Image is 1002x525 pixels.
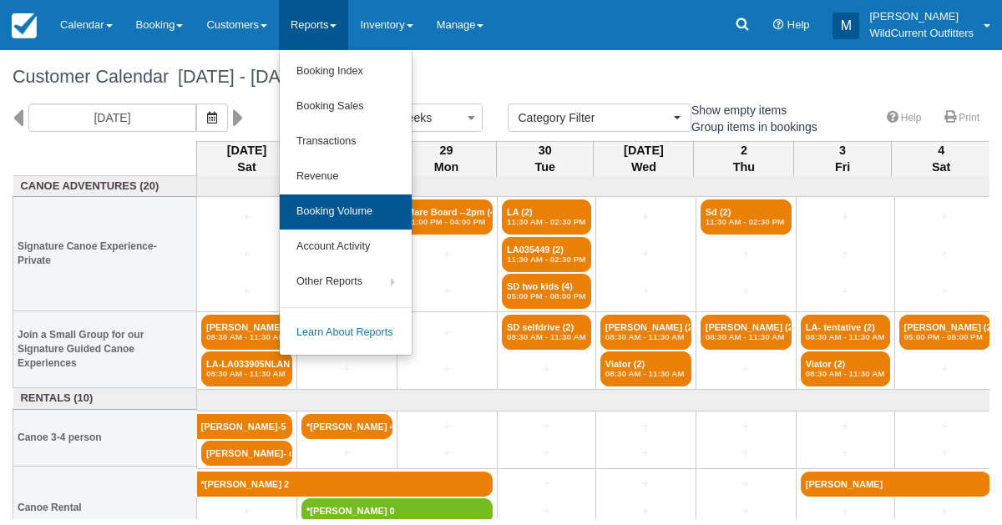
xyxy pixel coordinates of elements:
[600,351,691,386] a: Viator (2)08:30 AM - 11:30 AM
[13,197,197,311] th: Signature Canoe Experience- Private
[301,444,392,462] a: +
[13,311,197,388] th: Join a Small Group for our Signature Guided Canoe Experiences
[701,283,792,300] a: +
[507,332,586,342] em: 08:30 AM - 11:30 AM
[13,409,197,466] th: Canoe 3-4 person
[280,89,412,124] a: Booking Sales
[600,417,691,435] a: +
[402,444,493,462] a: +
[869,8,974,25] p: [PERSON_NAME]
[407,217,488,227] em: 01:00 PM - 04:00 PM
[801,283,890,300] a: +
[280,124,412,159] a: Transactions
[794,141,891,176] th: 3 Fri
[280,159,412,194] a: Revenue
[806,332,885,342] em: 08:30 AM - 11:30 AM
[694,141,794,176] th: 2 Thu
[402,417,493,435] a: +
[701,361,792,378] a: +
[197,414,293,439] a: [PERSON_NAME]-5
[18,179,193,194] a: Canoe Adventures (20)
[600,475,691,492] a: +
[497,141,594,176] th: 30 Tue
[899,245,990,263] a: +
[904,332,985,342] em: 05:00 PM - 08:00 PM
[397,141,497,176] th: 29 Mon
[502,315,591,350] a: SD selfdrive (2)08:30 AM - 11:30 AM
[877,106,932,130] a: Help
[869,25,974,42] p: WildCurrent Outfitters
[201,441,292,466] a: [PERSON_NAME]- con
[201,351,292,386] a: LA-LA033905NLAN - Me (2)08:30 AM - 11:30 AM
[402,324,493,341] a: +
[899,283,990,300] a: +
[519,109,670,126] span: Category Filter
[806,369,885,379] em: 08:30 AM - 11:30 AM
[502,274,591,309] a: SD two kids (4)05:00 PM - 08:00 PM
[801,417,890,435] a: +
[201,283,292,300] a: +
[280,316,412,351] a: Learn About Reports
[502,444,591,462] a: +
[206,332,287,342] em: 08:30 AM - 11:30 AM
[502,361,591,378] a: +
[605,332,686,342] em: 08:30 AM - 11:30 AM
[600,209,691,226] a: +
[701,444,792,462] a: +
[201,245,292,263] a: +
[672,103,800,115] span: Show empty items
[701,245,792,263] a: +
[402,361,493,378] a: +
[402,245,493,263] a: +
[206,369,287,379] em: 08:30 AM - 11:30 AM
[280,230,412,265] a: Account Activity
[701,417,792,435] a: +
[507,291,586,301] em: 05:00 PM - 08:00 PM
[600,315,691,350] a: [PERSON_NAME] (2)08:30 AM - 11:30 AM
[706,332,787,342] em: 08:30 AM - 11:30 AM
[280,194,412,230] a: Booking Volume
[301,361,392,378] a: +
[600,502,691,520] a: +
[701,502,792,520] a: +
[502,417,591,435] a: +
[12,13,37,38] img: checkfront-main-nav-mini-logo.png
[279,50,412,356] ul: Reports
[508,103,691,132] button: Category Filter
[934,106,989,130] a: Print
[402,199,493,235] a: Mare Board --2pm (4)01:00 PM - 04:00 PM
[502,199,591,235] a: LA (2)11:30 AM - 02:30 PM
[280,54,412,89] a: Booking Index
[600,444,691,462] a: +
[197,472,493,497] a: *[PERSON_NAME] 2
[801,472,990,497] a: [PERSON_NAME]
[502,237,591,272] a: LA035449 (2)11:30 AM - 02:30 PM
[899,209,990,226] a: +
[201,315,292,350] a: [PERSON_NAME] (2)08:30 AM - 11:30 AM
[801,444,890,462] a: +
[672,114,828,139] label: Group items in bookings
[600,245,691,263] a: +
[706,217,787,227] em: 11:30 AM - 02:30 PM
[201,502,292,520] a: +
[201,209,292,226] a: +
[169,66,307,87] span: [DATE] - [DATE]
[801,245,890,263] a: +
[600,283,691,300] a: +
[13,67,989,87] h1: Customer Calendar
[801,502,890,520] a: +
[502,475,591,492] a: +
[197,141,297,176] th: [DATE] Sat
[701,475,792,492] a: +
[899,361,990,378] a: +
[18,391,193,406] a: Rentals (10)
[899,502,990,520] a: +
[801,351,890,386] a: Viator (2)08:30 AM - 11:30 AM
[301,414,392,439] a: *[PERSON_NAME] 4
[605,369,686,379] em: 08:30 AM - 11:30 AM
[832,13,859,39] div: M
[594,141,694,176] th: [DATE] Wed
[899,417,990,435] a: +
[801,209,890,226] a: +
[672,98,797,123] label: Show empty items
